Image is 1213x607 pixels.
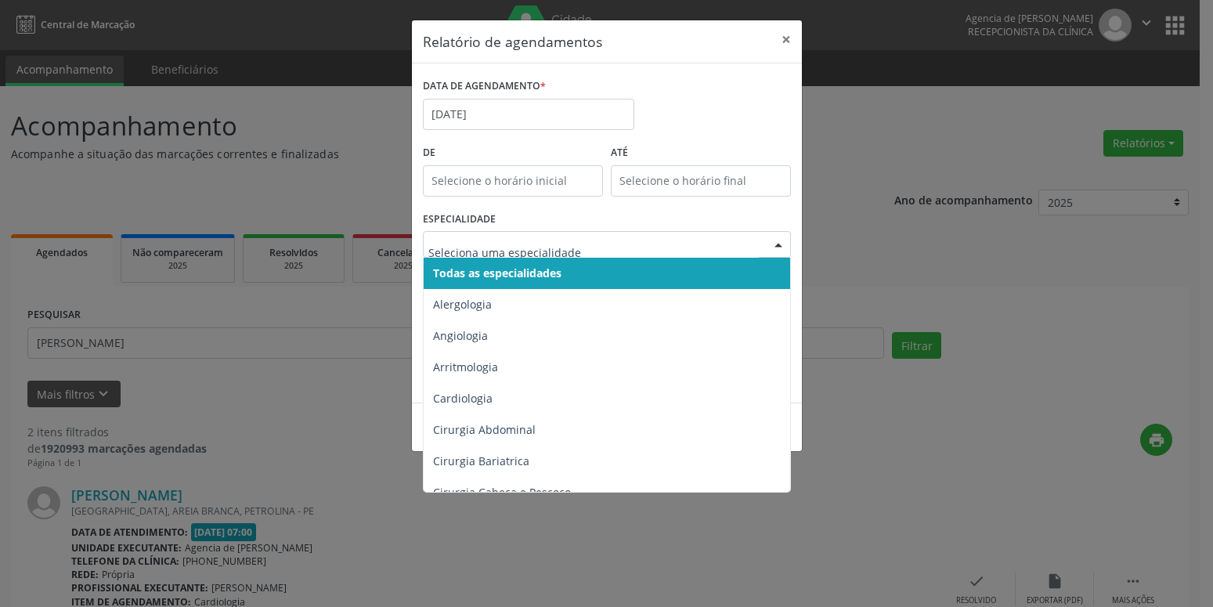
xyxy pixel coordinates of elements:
input: Selecione o horário inicial [423,165,603,197]
span: Cirurgia Abdominal [433,422,536,437]
input: Selecione uma data ou intervalo [423,99,634,130]
label: ESPECIALIDADE [423,208,496,232]
input: Selecione o horário final [611,165,791,197]
span: Todas as especialidades [433,266,561,280]
span: Arritmologia [433,360,498,374]
label: DATA DE AGENDAMENTO [423,74,546,99]
span: Cardiologia [433,391,493,406]
span: Alergologia [433,297,492,312]
button: Close [771,20,802,59]
label: De [423,141,603,165]
h5: Relatório de agendamentos [423,31,602,52]
span: Cirurgia Bariatrica [433,453,529,468]
input: Seleciona uma especialidade [428,237,759,268]
span: Cirurgia Cabeça e Pescoço [433,485,571,500]
label: ATÉ [611,141,791,165]
span: Angiologia [433,328,488,343]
